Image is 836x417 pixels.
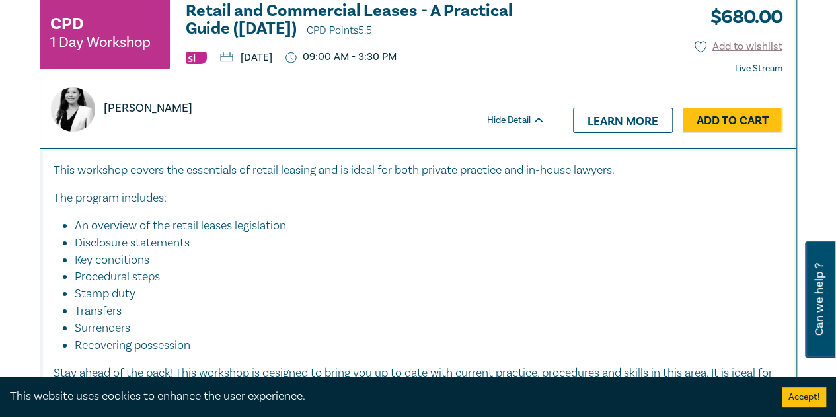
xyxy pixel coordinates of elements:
[51,87,95,132] img: https://s3.ap-southeast-2.amazonaws.com/leo-cussen-store-production-content/Contacts/Grace%20Xiao...
[50,36,151,49] small: 1 Day Workshop
[487,114,560,127] div: Hide Detail
[75,337,783,354] li: Recovering possession
[573,108,673,133] a: Learn more
[10,388,762,405] div: This website uses cookies to enhance the user experience.
[75,268,770,285] li: Procedural steps
[75,285,770,303] li: Stamp duty
[782,387,826,407] button: Accept cookies
[54,162,783,179] p: This workshop covers the essentials of retail leasing and is ideal for both private practice and ...
[75,217,770,235] li: An overview of the retail leases legislation
[75,235,770,252] li: Disclosure statements
[220,52,272,63] p: [DATE]
[701,2,782,32] h3: $ 680.00
[695,39,782,54] button: Add to wishlist
[683,108,782,133] a: Add to Cart
[75,252,770,269] li: Key conditions
[54,190,783,207] p: The program includes:
[50,12,83,36] h3: CPD
[813,249,825,350] span: Can we help ?
[735,63,782,75] strong: Live Stream
[285,51,397,63] p: 09:00 AM - 3:30 PM
[186,2,545,40] h3: Retail and Commercial Leases - A Practical Guide ([DATE])
[75,303,770,320] li: Transfers
[54,365,783,399] p: Stay ahead of the pack! This workshop is designed to bring you up to date with current practice, ...
[186,2,545,40] a: Retail and Commercial Leases - A Practical Guide ([DATE]) CPD Points5.5
[186,52,207,64] img: Substantive Law
[104,100,192,117] p: [PERSON_NAME]
[307,24,372,37] span: CPD Points 5.5
[75,320,770,337] li: Surrenders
